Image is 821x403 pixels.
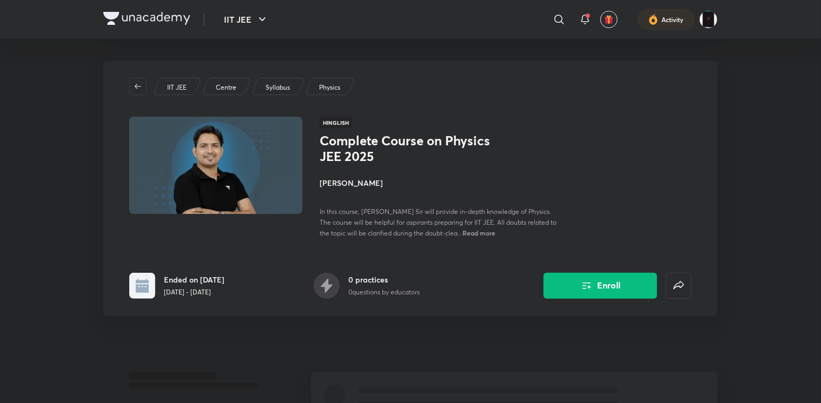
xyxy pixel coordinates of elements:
[666,273,692,299] button: false
[320,133,496,164] h1: Complete Course on Physics JEE 2025
[103,12,190,28] a: Company Logo
[164,274,224,285] h6: Ended on [DATE]
[266,83,290,92] p: Syllabus
[214,83,239,92] a: Centre
[320,117,352,129] span: Hinglish
[348,287,420,297] p: 0 questions by educators
[165,83,189,92] a: IIT JEE
[217,9,275,30] button: IIT JEE
[320,207,557,237] span: In this course, [PERSON_NAME] Sir will provide in-depth knowledge of Physics. The course will be ...
[320,177,562,189] h4: [PERSON_NAME]
[164,287,224,297] p: [DATE] - [DATE]
[319,83,340,92] p: Physics
[167,83,187,92] p: IIT JEE
[216,83,236,92] p: Centre
[648,13,658,26] img: activity
[317,83,342,92] a: Physics
[264,83,292,92] a: Syllabus
[604,15,614,24] img: avatar
[103,12,190,25] img: Company Logo
[128,116,304,215] img: Thumbnail
[544,273,657,299] button: Enroll
[699,10,718,29] img: Anurag Agarwal
[600,11,618,28] button: avatar
[462,229,495,237] span: Read more
[348,274,420,285] h6: 0 practices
